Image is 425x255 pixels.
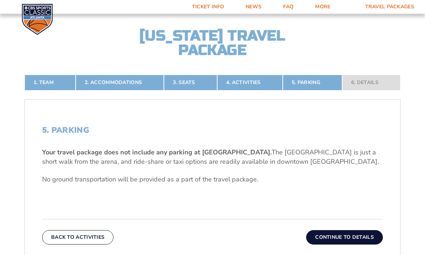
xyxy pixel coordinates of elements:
p: No ground transportation will be provided as a part of the travel package. [42,175,383,184]
p: The [GEOGRAPHIC_DATA] is just a short walk from the arena, and ride-share or taxi options are rea... [42,148,383,166]
h2: 5. Parking [42,126,383,135]
a: 4. Activities [217,75,283,91]
button: Back To Activities [42,230,113,245]
a: 2. Accommodations [76,75,164,91]
h2: [US_STATE] Travel Package [133,28,292,57]
button: Continue To Details [306,230,383,245]
b: Your travel package does not include any parking at [GEOGRAPHIC_DATA]. [42,148,272,157]
a: 3. Seats [164,75,217,91]
img: CBS Sports Classic [22,4,53,35]
a: 1. Team [24,75,76,91]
